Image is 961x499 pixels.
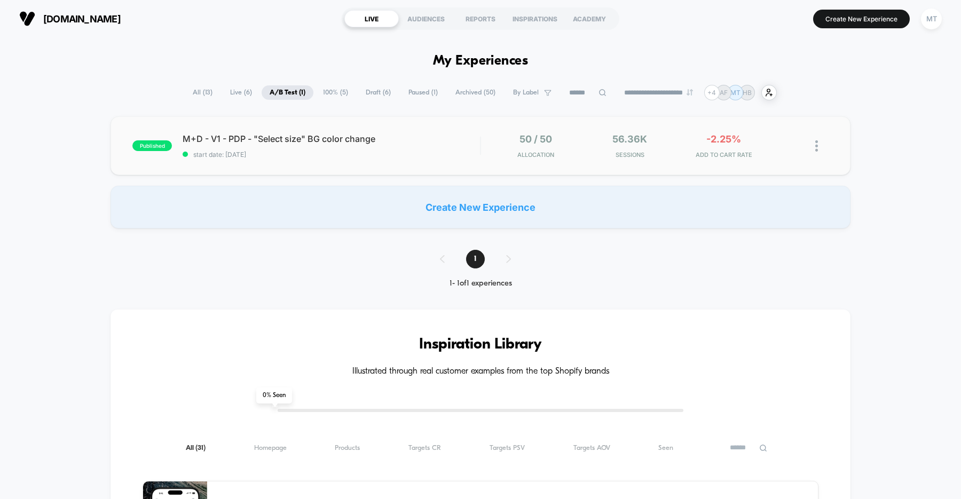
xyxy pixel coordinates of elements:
[429,279,532,288] div: 1 - 1 of 1 experiences
[519,133,552,145] span: 50 / 50
[453,10,508,27] div: REPORTS
[658,444,673,452] span: Seen
[344,10,399,27] div: LIVE
[399,10,453,27] div: AUDIENCES
[921,9,942,29] div: MT
[358,85,399,100] span: Draft ( 6 )
[315,85,356,100] span: 100% ( 5 )
[256,387,292,403] span: 0 % Seen
[262,85,313,100] span: A/B Test ( 1 )
[680,151,768,159] span: ADD TO CART RATE
[466,250,485,268] span: 1
[16,10,124,27] button: [DOMAIN_NAME]
[508,10,562,27] div: INSPIRATIONS
[183,151,480,159] span: start date: [DATE]
[408,444,441,452] span: Targets CR
[433,53,529,69] h1: My Experiences
[490,444,525,452] span: Targets PSV
[513,89,539,97] span: By Label
[143,336,818,353] h3: Inspiration Library
[706,133,741,145] span: -2.25%
[186,444,206,452] span: All
[183,133,480,144] span: M+D - V1 - PDP - "Select size" BG color change
[815,140,818,152] img: close
[143,367,818,377] h4: Illustrated through real customer examples from the top Shopify brands
[195,445,206,452] span: ( 31 )
[400,85,446,100] span: Paused ( 1 )
[918,8,945,30] button: MT
[517,151,554,159] span: Allocation
[19,11,35,27] img: Visually logo
[730,89,741,97] p: MT
[335,444,360,452] span: Products
[185,85,220,100] span: All ( 13 )
[743,89,752,97] p: HB
[720,89,728,97] p: AF
[704,85,720,100] div: + 4
[813,10,910,28] button: Create New Experience
[562,10,617,27] div: ACADEMY
[43,13,121,25] span: [DOMAIN_NAME]
[573,444,610,452] span: Targets AOV
[132,140,172,151] span: published
[687,89,693,96] img: end
[111,186,850,228] div: Create New Experience
[612,133,647,145] span: 56.36k
[447,85,503,100] span: Archived ( 50 )
[586,151,674,159] span: Sessions
[222,85,260,100] span: Live ( 6 )
[254,444,287,452] span: Homepage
